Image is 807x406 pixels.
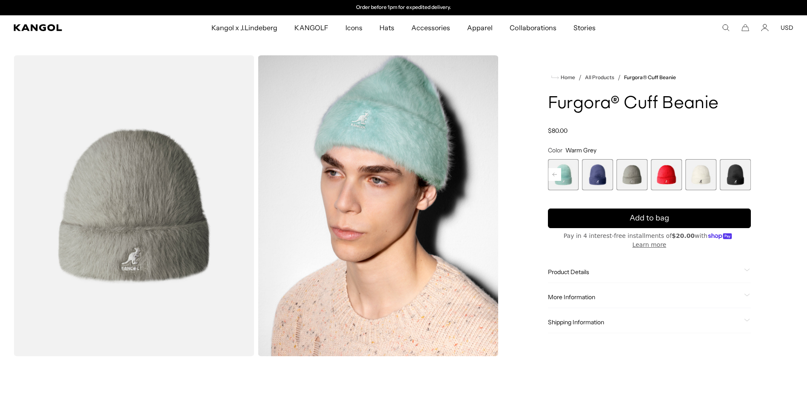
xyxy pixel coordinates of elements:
a: All Products [585,74,614,80]
span: Shipping Information [548,318,741,326]
a: Accessories [403,15,459,40]
div: 2 of 7 [548,159,579,190]
a: Home [551,74,575,81]
summary: Search here [722,24,730,31]
div: 6 of 7 [685,159,716,190]
a: Icons [337,15,371,40]
span: More Information [548,293,741,301]
a: Kangol [14,24,140,31]
div: Announcement [316,4,491,11]
span: Icons [345,15,362,40]
a: Kangol x J.Lindeberg [203,15,286,40]
a: Account [761,24,769,31]
span: Product Details [548,268,741,276]
span: Warm Grey [565,146,596,154]
div: 4 of 7 [616,159,647,190]
span: Home [559,74,575,80]
label: Warm Grey [616,159,647,190]
p: Order before 1pm for expedited delivery. [356,4,451,11]
a: Collaborations [501,15,565,40]
li: / [575,72,582,83]
div: 2 of 2 [316,4,491,11]
product-gallery: Gallery Viewer [14,55,499,356]
nav: breadcrumbs [548,72,751,83]
span: KANGOLF [294,15,328,40]
h1: Furgora® Cuff Beanie [548,94,751,113]
div: 3 of 7 [582,159,613,190]
label: Scarlet [651,159,682,190]
span: Add to bag [630,212,669,224]
div: 5 of 7 [651,159,682,190]
span: $80.00 [548,127,567,134]
li: / [614,72,621,83]
img: aquatic [258,55,499,356]
a: Stories [565,15,604,40]
a: Apparel [459,15,501,40]
a: KANGOLF [286,15,336,40]
a: Hats [371,15,403,40]
label: Black [720,159,751,190]
div: 7 of 7 [720,159,751,190]
span: Apparel [467,15,493,40]
span: Color [548,146,562,154]
label: Ivory [685,159,716,190]
slideshow-component: Announcement bar [316,4,491,11]
label: Aquatic [548,159,579,190]
span: Kangol x J.Lindeberg [211,15,278,40]
button: USD [781,24,793,31]
img: color-warm-grey [14,55,254,356]
span: Collaborations [510,15,556,40]
span: Hats [379,15,394,40]
span: Stories [573,15,596,40]
button: Cart [741,24,749,31]
label: Hazy Indigo [582,159,613,190]
a: Furgora® Cuff Beanie [624,74,676,80]
span: Accessories [411,15,450,40]
button: Add to bag [548,209,751,228]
